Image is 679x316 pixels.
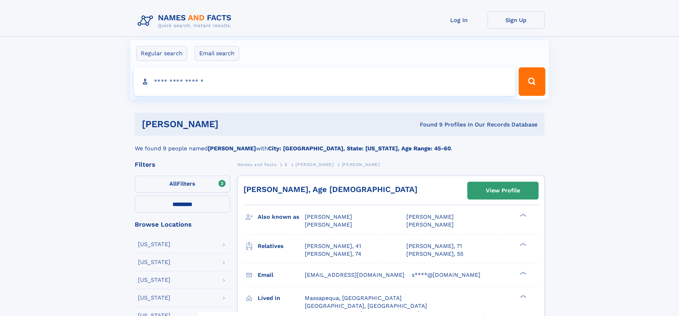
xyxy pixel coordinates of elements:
[295,162,334,167] span: [PERSON_NAME]
[342,162,380,167] span: [PERSON_NAME]
[305,271,405,278] span: [EMAIL_ADDRESS][DOMAIN_NAME]
[486,182,520,199] div: View Profile
[468,182,538,199] a: View Profile
[195,46,239,61] label: Email search
[208,145,256,152] b: [PERSON_NAME]
[284,162,288,167] span: S
[243,185,417,194] a: [PERSON_NAME], Age [DEMOGRAPHIC_DATA]
[258,211,305,223] h3: Also known as
[136,46,187,61] label: Regular search
[268,145,451,152] b: City: [GEOGRAPHIC_DATA], State: [US_STATE], Age Range: 45-60
[169,180,177,187] span: All
[138,259,170,265] div: [US_STATE]
[138,277,170,283] div: [US_STATE]
[305,302,427,309] span: [GEOGRAPHIC_DATA], [GEOGRAPHIC_DATA]
[258,240,305,252] h3: Relatives
[305,295,402,301] span: Massapequa, [GEOGRAPHIC_DATA]
[295,160,334,169] a: [PERSON_NAME]
[138,295,170,301] div: [US_STATE]
[518,271,527,275] div: ❯
[135,161,230,168] div: Filters
[518,294,527,299] div: ❯
[237,160,277,169] a: Names and Facts
[518,242,527,247] div: ❯
[406,213,454,220] span: [PERSON_NAME]
[519,67,545,96] button: Search Button
[319,121,537,129] div: Found 9 Profiles In Our Records Database
[135,221,230,228] div: Browse Locations
[135,11,237,31] img: Logo Names and Facts
[431,11,488,29] a: Log In
[305,221,352,228] span: [PERSON_NAME]
[406,221,454,228] span: [PERSON_NAME]
[284,160,288,169] a: S
[258,269,305,281] h3: Email
[142,120,319,129] h1: [PERSON_NAME]
[138,242,170,247] div: [US_STATE]
[258,292,305,304] h3: Lived in
[305,250,361,258] a: [PERSON_NAME], 74
[135,136,545,153] div: We found 9 people named with .
[305,242,361,250] a: [PERSON_NAME], 41
[135,176,230,193] label: Filters
[488,11,545,29] a: Sign Up
[518,213,527,218] div: ❯
[406,250,463,258] a: [PERSON_NAME], 55
[134,67,516,96] input: search input
[406,242,462,250] a: [PERSON_NAME], 71
[305,213,352,220] span: [PERSON_NAME]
